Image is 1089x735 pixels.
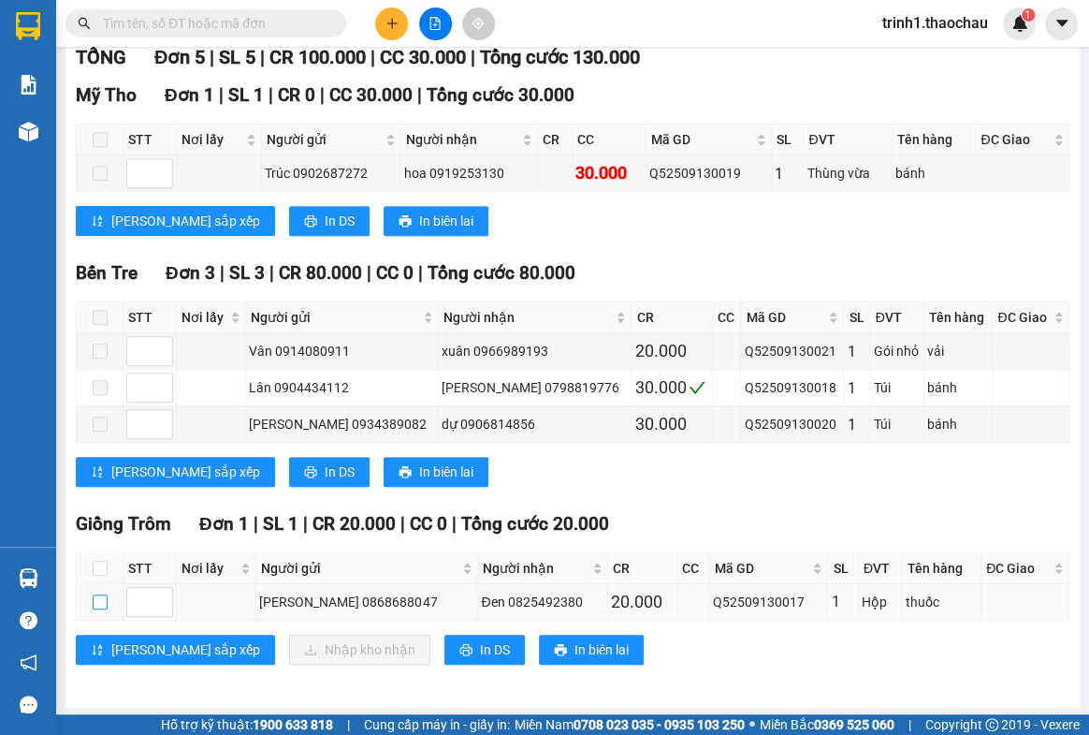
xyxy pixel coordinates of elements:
strong: 0708 023 035 - 0935 103 250 [574,717,745,732]
span: | [254,513,258,535]
span: Mã GD [746,307,824,328]
span: Giồng Trôm [76,513,171,535]
span: | [269,84,273,106]
button: printerIn biên lai [384,206,488,236]
span: CR 80.000 [279,262,362,284]
th: ĐVT [859,553,903,584]
img: warehouse-icon [19,568,38,588]
button: sort-ascending[PERSON_NAME] sắp xếp [76,635,275,665]
button: printerIn DS [444,635,525,665]
span: Nơi lấy [181,307,226,328]
span: In biên lai [419,462,473,482]
td: Q52509130019 [646,155,772,192]
button: printerIn DS [289,457,370,487]
span: printer [304,465,317,480]
span: Người gửi [267,129,382,150]
span: | [417,84,422,106]
span: CR 0 [278,84,315,106]
img: warehouse-icon [19,122,38,141]
span: | [269,262,274,284]
th: STT [123,553,177,584]
span: | [219,84,224,106]
th: Tên hàng [893,125,976,155]
div: 30.000 [575,160,643,186]
div: 1 [847,413,866,436]
th: SL [844,302,870,333]
span: 1 [1024,8,1031,22]
span: | [209,46,213,68]
span: caret-down [1053,15,1070,32]
div: Đen 0825492380 [481,592,603,612]
span: SL 3 [229,262,265,284]
th: SL [772,125,804,155]
span: Đơn 1 [199,513,249,535]
span: Nơi lấy [181,129,242,150]
button: file-add [419,7,452,40]
span: | [908,714,911,735]
span: Miền Bắc [760,714,894,735]
div: [PERSON_NAME] 0798819776 [442,377,628,398]
span: In biên lai [419,211,473,231]
span: | [370,46,374,68]
td: Q52509130017 [710,584,828,621]
span: notification [20,654,37,671]
span: | [418,262,423,284]
div: vải [927,341,989,361]
span: | [367,262,371,284]
div: Q52509130018 [744,377,840,398]
span: Mã GD [715,558,808,579]
div: 30.000 [634,375,709,401]
sup: 1 [1022,8,1035,22]
th: CR [632,302,713,333]
div: Trúc 0902687272 [265,163,398,184]
th: Tên hàng [924,302,993,333]
button: sort-ascending[PERSON_NAME] sắp xếp [76,206,275,236]
div: 1 [847,340,866,363]
span: message [20,696,37,713]
span: Mỹ Tho [76,84,137,106]
span: Nơi lấy [181,558,237,579]
div: hoa 0919253130 [404,163,534,184]
td: Q52509130021 [741,333,844,370]
span: Miền Nam [515,714,745,735]
span: trinh1.thaochau [867,11,1003,35]
span: Đơn 5 [154,46,204,68]
th: STT [123,302,177,333]
div: Vân 0914080911 [249,341,435,361]
div: bánh [927,377,989,398]
th: CR [608,553,678,584]
th: ĐVT [870,302,924,333]
span: ĐC Giao [980,129,1050,150]
button: downloadNhập kho nhận [289,635,430,665]
div: bánh [895,163,972,184]
th: STT [123,125,177,155]
span: Cung cấp máy in - giấy in: [364,714,510,735]
span: TỔNG [76,46,126,68]
th: Tên hàng [903,553,981,584]
button: printerIn DS [289,206,370,236]
span: Mã GD [651,129,752,150]
span: check [689,379,705,396]
div: 1 [775,162,800,185]
span: Đơn 3 [166,262,215,284]
div: Q52509130019 [649,163,768,184]
span: Hỗ trợ kỹ thuật: [161,714,333,735]
th: CC [573,125,646,155]
div: Q52509130021 [744,341,840,361]
span: question-circle [20,611,37,629]
div: bánh [927,414,989,434]
th: CC [677,553,710,584]
div: Túi [873,377,921,398]
span: printer [304,214,317,229]
span: Người nhận [406,129,518,150]
button: aim [462,7,495,40]
th: ĐVT [804,125,892,155]
strong: 1900 633 818 [253,717,333,732]
span: ĐC Giao [997,307,1050,328]
input: Tìm tên, số ĐT hoặc mã đơn [103,13,324,34]
div: Gói nhỏ [873,341,921,361]
img: logo-vxr [16,12,40,40]
td: Q52509130018 [741,370,844,406]
span: | [320,84,325,106]
td: Q52509130020 [741,406,844,443]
